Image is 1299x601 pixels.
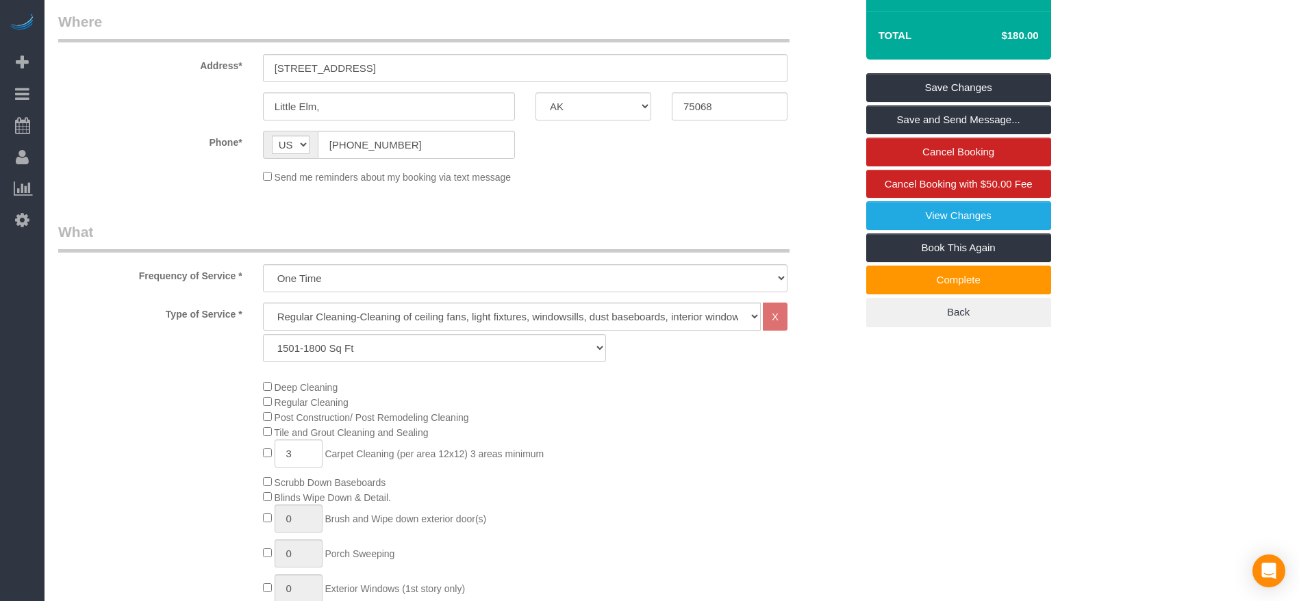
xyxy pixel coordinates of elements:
img: Automaid Logo [8,14,36,33]
h4: $180.00 [960,30,1038,42]
label: Address* [48,54,253,73]
span: Carpet Cleaning (per area 12x12) 3 areas minimum [325,448,544,459]
a: Cancel Booking with $50.00 Fee [866,170,1051,199]
input: Zip Code* [672,92,787,120]
span: Post Construction/ Post Remodeling Cleaning [275,412,469,423]
a: Back [866,298,1051,327]
span: Exterior Windows (1st story only) [325,583,465,594]
input: City* [263,92,515,120]
span: Send me reminders about my booking via text message [275,172,512,183]
a: View Changes [866,201,1051,230]
label: Frequency of Service * [48,264,253,283]
label: Type of Service * [48,303,253,321]
a: Cancel Booking [866,138,1051,166]
span: Porch Sweeping [325,548,394,559]
input: Phone* [318,131,515,159]
span: Deep Cleaning [275,382,338,393]
a: Complete [866,266,1051,294]
span: Blinds Wipe Down & Detail. [275,492,391,503]
strong: Total [879,29,912,41]
span: Regular Cleaning [275,397,349,408]
label: Phone* [48,131,253,149]
a: Book This Again [866,233,1051,262]
a: Save and Send Message... [866,105,1051,134]
span: Cancel Booking with $50.00 Fee [885,178,1033,190]
div: Open Intercom Messenger [1252,554,1285,587]
span: Scrubb Down Baseboards [275,477,386,488]
a: Save Changes [866,73,1051,102]
span: Tile and Grout Cleaning and Sealing [274,427,428,438]
span: Brush and Wipe down exterior door(s) [325,513,486,524]
legend: What [58,222,790,253]
legend: Where [58,12,790,42]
